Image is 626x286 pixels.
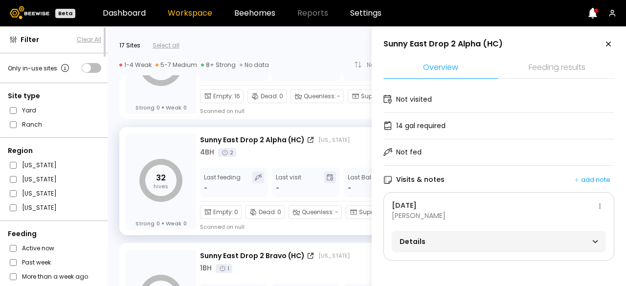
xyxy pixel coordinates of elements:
[22,160,57,170] label: [US_STATE]
[183,220,187,227] span: 0
[156,220,160,227] span: 0
[400,235,499,248] span: Details
[318,252,350,260] div: [US_STATE]
[22,119,42,130] label: Ranch
[213,208,233,217] span: Empty :
[200,107,245,115] div: Scanned on null
[200,135,305,145] div: Sunny East Drop 2 Alpha (HC)
[396,121,446,131] div: 14 gal required
[204,183,208,193] div: -
[396,94,432,105] div: Not visited
[335,208,338,217] span: -
[103,9,146,17] a: Dashboard
[8,91,101,101] div: Site type
[383,58,498,79] li: Overview
[8,146,101,156] div: Region
[234,9,275,17] a: Beehomes
[22,188,57,198] label: [US_STATE]
[218,148,236,157] div: 2
[8,62,71,74] div: Only in-use sites
[383,175,445,185] div: Visits & notes
[234,208,238,217] span: 0
[297,9,328,17] span: Reports
[156,61,197,69] div: 5-7 Medium
[10,6,49,19] img: Beewise logo
[135,220,187,227] div: Strong Weak
[359,208,381,217] span: Supers :
[156,172,166,183] tspan: 32
[318,136,350,144] div: [US_STATE]
[200,263,212,273] div: 1 BH
[570,173,614,187] button: add note
[304,92,336,101] span: Queenless :
[348,183,351,193] span: -
[204,172,241,193] div: Last feeding
[22,105,36,115] label: Yard
[279,92,283,101] span: 0
[22,257,51,267] label: Past week
[276,172,301,193] div: Last visit
[200,223,245,231] div: Scanned on null
[400,235,598,248] div: Details
[392,200,594,211] div: [DATE]
[119,61,152,69] div: 1-4 Weak
[234,92,240,101] span: 16
[348,172,387,193] div: Last Balance
[367,62,416,68] div: North to South
[168,9,212,17] a: Workspace
[574,176,610,184] div: add note
[200,251,305,261] div: Sunny East Drop 2 Bravo (HC)
[156,104,160,111] span: 0
[119,41,140,50] div: 17 Sites
[383,39,503,49] div: Sunny East Drop 2 Alpha (HC)
[22,243,54,253] label: Active now
[302,208,334,217] span: Queenless :
[213,92,233,101] span: Empty :
[350,9,381,17] a: Settings
[392,200,594,221] div: [PERSON_NAME]
[183,104,187,111] span: 0
[240,61,269,69] div: No data
[77,35,101,44] button: Clear All
[396,147,422,157] div: Not fed
[261,92,278,101] span: Dead :
[201,61,236,69] div: 8+ Strong
[276,183,279,193] div: -
[154,182,168,190] tspan: hives
[259,208,276,217] span: Dead :
[216,264,232,273] div: 1
[22,174,57,184] label: [US_STATE]
[200,147,214,157] div: 4 BH
[277,208,281,217] span: 0
[22,202,57,213] label: [US_STATE]
[55,9,75,18] div: Beta
[21,35,39,45] span: Filter
[153,41,179,50] div: Select all
[22,271,88,282] label: More than a week ago
[135,104,187,111] div: Strong Weak
[361,92,383,101] span: Supers :
[500,58,614,79] li: Feeding results
[337,92,340,101] span: -
[8,229,101,239] div: Feeding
